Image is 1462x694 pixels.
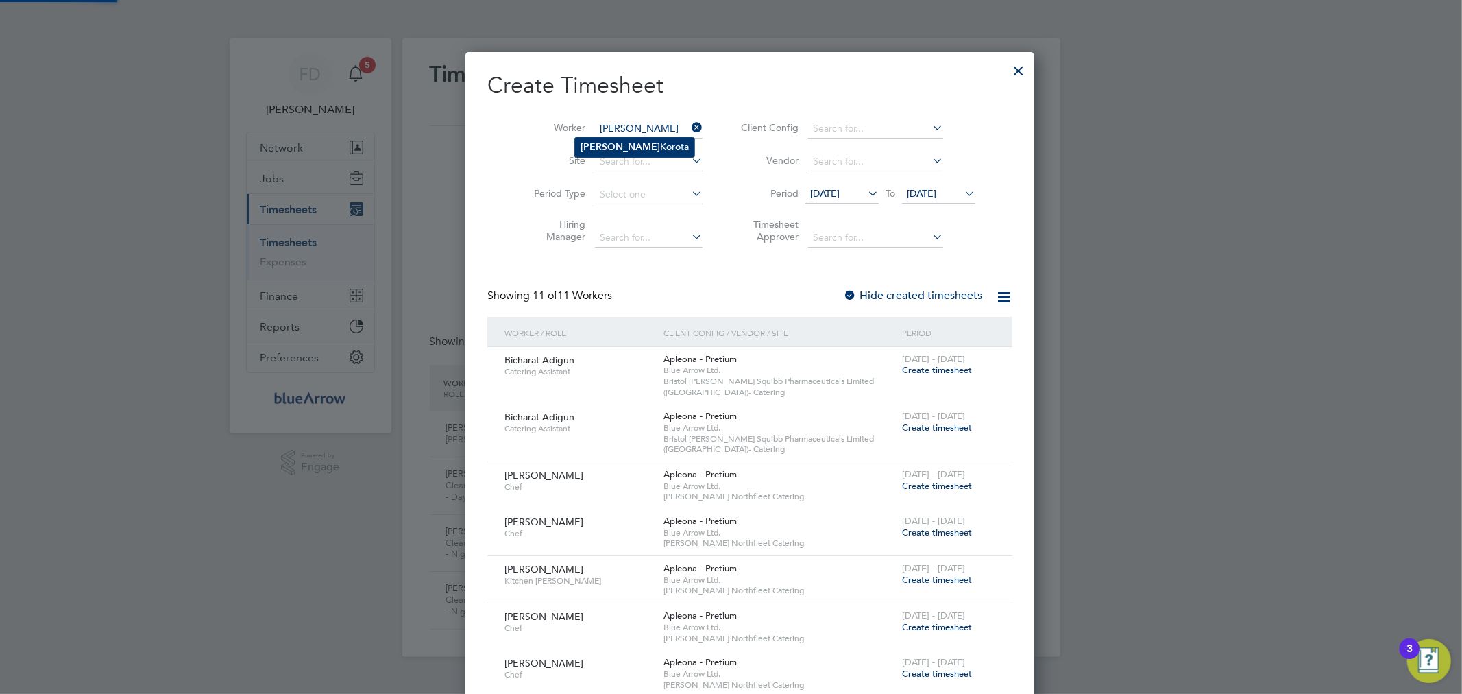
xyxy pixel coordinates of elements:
[663,680,895,691] span: [PERSON_NAME] Northfleet Catering
[504,354,574,366] span: Bicharat Adigun
[504,563,583,575] span: [PERSON_NAME]
[533,289,612,302] span: 11 Workers
[903,610,966,621] span: [DATE] - [DATE]
[487,71,1012,100] h2: Create Timesheet
[810,187,840,200] span: [DATE]
[660,317,899,348] div: Client Config / Vendor / Site
[903,668,973,680] span: Create timesheet
[663,433,895,455] span: Bristol [PERSON_NAME] Squibb Pharmaceuticals Limited ([GEOGRAPHIC_DATA])- Catering
[501,317,660,348] div: Worker / Role
[663,365,895,376] span: Blue Arrow Ltd.
[504,575,653,586] span: Kitchen [PERSON_NAME]
[663,468,737,480] span: Apleona - Pretium
[1407,639,1451,683] button: Open Resource Center, 3 new notifications
[663,610,737,621] span: Apleona - Pretium
[575,138,694,156] li: Korota
[524,187,585,200] label: Period Type
[663,410,737,422] span: Apleona - Pretium
[504,657,583,669] span: [PERSON_NAME]
[595,185,703,204] input: Select one
[903,562,966,574] span: [DATE] - [DATE]
[524,218,585,243] label: Hiring Manager
[1406,649,1413,667] div: 3
[663,353,737,365] span: Apleona - Pretium
[663,491,895,502] span: [PERSON_NAME] Northfleet Catering
[581,141,660,153] b: [PERSON_NAME]
[504,623,653,634] span: Chef
[881,184,899,202] span: To
[524,121,585,134] label: Worker
[903,656,966,668] span: [DATE] - [DATE]
[663,656,737,668] span: Apleona - Pretium
[663,575,895,586] span: Blue Arrow Ltd.
[903,527,973,538] span: Create timesheet
[504,366,653,377] span: Catering Assistant
[504,411,574,423] span: Bicharat Adigun
[663,422,895,433] span: Blue Arrow Ltd.
[504,669,653,680] span: Chef
[808,119,943,139] input: Search for...
[504,469,583,481] span: [PERSON_NAME]
[663,527,895,538] span: Blue Arrow Ltd.
[903,574,973,586] span: Create timesheet
[663,515,737,527] span: Apleona - Pretium
[663,538,895,549] span: [PERSON_NAME] Northfleet Catering
[903,515,966,527] span: [DATE] - [DATE]
[899,317,999,348] div: Period
[663,622,895,633] span: Blue Arrow Ltd.
[595,119,703,139] input: Search for...
[907,187,936,200] span: [DATE]
[903,364,973,376] span: Create timesheet
[903,353,966,365] span: [DATE] - [DATE]
[903,468,966,480] span: [DATE] - [DATE]
[737,121,799,134] label: Client Config
[737,154,799,167] label: Vendor
[663,481,895,492] span: Blue Arrow Ltd.
[504,516,583,528] span: [PERSON_NAME]
[808,152,943,171] input: Search for...
[533,289,557,302] span: 11 of
[903,410,966,422] span: [DATE] - [DATE]
[663,562,737,574] span: Apleona - Pretium
[595,228,703,248] input: Search for...
[487,289,615,303] div: Showing
[504,481,653,492] span: Chef
[903,422,973,433] span: Create timesheet
[808,228,943,248] input: Search for...
[524,154,585,167] label: Site
[903,480,973,492] span: Create timesheet
[663,585,895,596] span: [PERSON_NAME] Northfleet Catering
[663,376,895,397] span: Bristol [PERSON_NAME] Squibb Pharmaceuticals Limited ([GEOGRAPHIC_DATA])- Catering
[663,669,895,680] span: Blue Arrow Ltd.
[663,633,895,644] span: [PERSON_NAME] Northfleet Catering
[903,621,973,633] span: Create timesheet
[595,152,703,171] input: Search for...
[737,218,799,243] label: Timesheet Approver
[737,187,799,200] label: Period
[504,610,583,623] span: [PERSON_NAME]
[504,423,653,434] span: Catering Assistant
[504,528,653,539] span: Chef
[843,289,982,302] label: Hide created timesheets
